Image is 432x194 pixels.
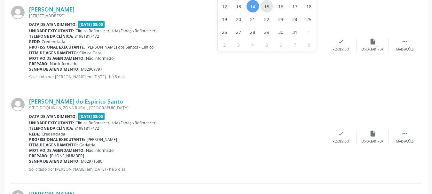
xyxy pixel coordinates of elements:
[401,130,408,137] i: 
[29,66,80,72] b: Senha de atendimento:
[289,13,301,25] span: Outubro 24, 2025
[247,26,259,38] span: Outubro 28, 2025
[232,38,245,51] span: Novembro 3, 2025
[29,39,40,44] b: Rede:
[75,34,99,39] span: 81981817472
[261,26,273,38] span: Outubro 29, 2025
[303,13,315,25] span: Outubro 25, 2025
[29,61,49,66] b: Preparo:
[29,13,325,19] div: [STREET_ADDRESS]
[29,126,73,131] b: Telefone da clínica:
[29,74,325,80] p: Solicitado por [PERSON_NAME] em [DATE] - há 5 dias
[78,113,105,120] span: [DATE] 08:00
[50,61,77,66] span: Não informado
[42,131,65,137] span: Credenciada
[303,38,315,51] span: Novembro 8, 2025
[247,38,259,51] span: Novembro 4, 2025
[11,98,25,111] img: img
[79,142,95,148] span: Geriatria
[337,38,344,45] i: check
[333,47,349,52] div: Resolvido
[396,139,413,144] div: Mais ações
[289,38,301,51] span: Novembro 7, 2025
[361,47,384,52] div: Exportar (PDF)
[42,39,65,44] span: Credenciada
[29,50,78,56] b: Item de agendamento:
[275,13,287,25] span: Outubro 23, 2025
[369,38,376,45] i: insert_drive_file
[86,148,114,153] span: Não informado
[29,148,85,153] b: Motivo de agendamento:
[261,38,273,51] span: Novembro 5, 2025
[29,56,85,61] b: Motivo de agendamento:
[275,26,287,38] span: Outubro 30, 2025
[29,142,78,148] b: Item de agendamento:
[247,13,259,25] span: Outubro 21, 2025
[79,50,102,56] span: Clinica Geral
[81,159,102,164] span: M02971580
[75,28,157,34] span: Clínica Reflorescer Ltda (Espaço Reflorescer)
[75,120,157,126] span: Clínica Reflorescer Ltda (Espaço Reflorescer)
[29,28,74,34] b: Unidade executante:
[218,13,231,25] span: Outubro 19, 2025
[86,137,117,142] span: [PERSON_NAME]
[261,13,273,25] span: Outubro 22, 2025
[396,47,413,52] div: Mais ações
[218,26,231,38] span: Outubro 26, 2025
[369,130,376,137] i: insert_drive_file
[75,126,99,131] span: 81981817472
[29,6,75,13] a: [PERSON_NAME]
[81,66,102,72] span: M02969797
[29,34,73,39] b: Telefone da clínica:
[275,38,287,51] span: Novembro 6, 2025
[29,137,85,142] b: Profissional executante:
[303,26,315,38] span: Novembro 1, 2025
[218,38,231,51] span: Novembro 2, 2025
[29,159,80,164] b: Senha de atendimento:
[29,22,77,27] b: Data de atendimento:
[289,26,301,38] span: Outubro 31, 2025
[86,56,114,61] span: Não informado
[232,13,245,25] span: Outubro 20, 2025
[11,6,25,19] img: img
[29,105,325,111] div: SITIO DOQUINHA, ZONA RURAL, [GEOGRAPHIC_DATA]
[29,114,77,119] b: Data de atendimento:
[86,44,153,50] span: [PERSON_NAME] dos Santos - Clinico
[29,44,85,50] b: Profissional executante:
[29,153,49,159] b: Preparo:
[78,21,105,28] span: [DATE] 08:00
[232,26,245,38] span: Outubro 27, 2025
[361,139,384,144] div: Exportar (PDF)
[29,120,74,126] b: Unidade executante:
[333,139,349,144] div: Resolvido
[29,131,40,137] b: Rede:
[29,167,325,172] p: Solicitado por [PERSON_NAME] em [DATE] - há 5 dias
[50,153,84,159] span: [PHONE_NUMBER]
[337,130,344,137] i: check
[29,98,123,105] a: [PERSON_NAME] do Espirito Santo
[401,38,408,45] i: 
